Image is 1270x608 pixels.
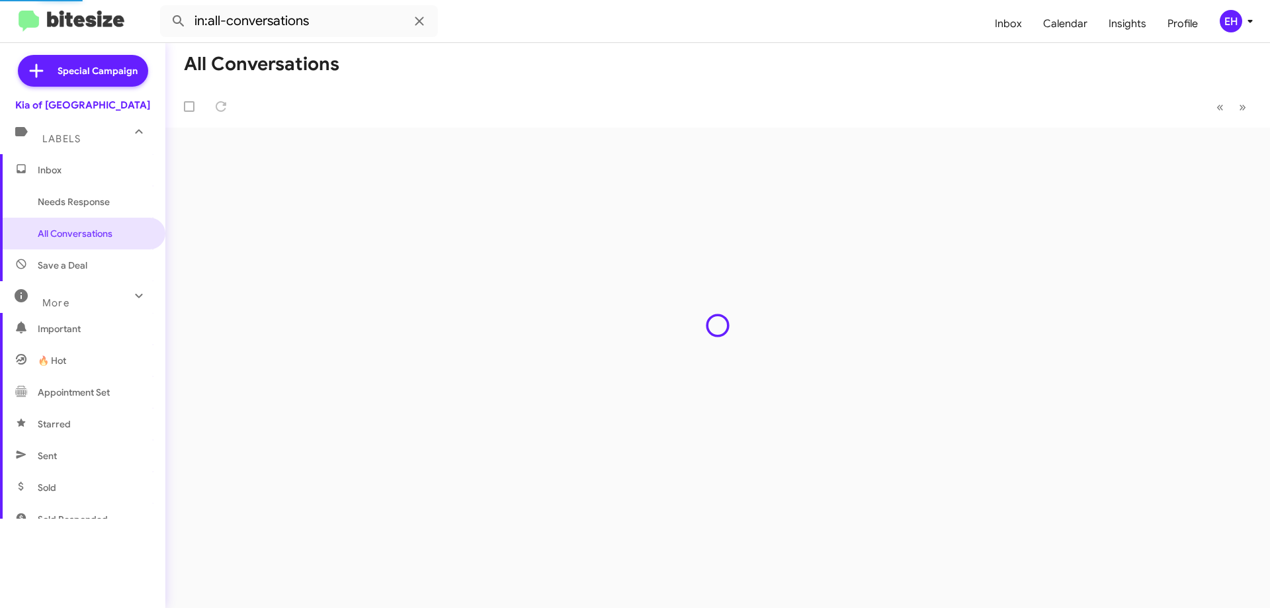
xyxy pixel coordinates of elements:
span: Sent [38,449,57,462]
span: Important [38,322,150,335]
span: Needs Response [38,195,150,208]
a: Special Campaign [18,55,148,87]
span: Inbox [38,163,150,177]
span: 🔥 Hot [38,354,66,367]
button: EH [1208,10,1255,32]
span: All Conversations [38,227,112,240]
span: Sold [38,481,56,494]
span: Starred [38,417,71,431]
span: Sold Responded [38,513,108,526]
div: EH [1220,10,1242,32]
span: More [42,297,69,309]
a: Insights [1098,5,1157,43]
span: » [1239,99,1246,115]
button: Next [1231,93,1254,120]
span: Appointment Set [38,386,110,399]
a: Calendar [1033,5,1098,43]
span: Special Campaign [58,64,138,77]
button: Previous [1208,93,1232,120]
div: Kia of [GEOGRAPHIC_DATA] [15,99,150,112]
span: « [1216,99,1224,115]
nav: Page navigation example [1209,93,1254,120]
a: Inbox [984,5,1033,43]
span: Save a Deal [38,259,87,272]
a: Profile [1157,5,1208,43]
input: Search [160,5,438,37]
span: Labels [42,133,81,145]
h1: All Conversations [184,54,339,75]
